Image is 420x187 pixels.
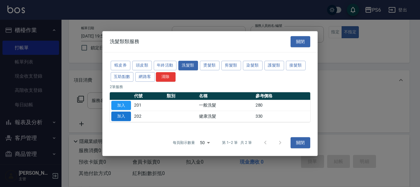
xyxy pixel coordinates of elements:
[111,61,130,70] button: 蝦皮券
[111,101,131,110] button: 加入
[291,36,310,47] button: 關閉
[110,39,139,45] span: 洗髮類類服務
[111,72,133,82] button: 互助點數
[178,61,198,70] button: 洗髮類
[254,92,310,100] th: 參考價格
[133,111,165,122] td: 202
[200,61,220,70] button: 燙髮類
[173,140,195,145] p: 每頁顯示數量
[197,92,254,100] th: 名稱
[243,61,263,70] button: 染髮類
[133,92,165,100] th: 代號
[254,100,310,111] td: 280
[286,61,306,70] button: 接髮類
[291,137,310,148] button: 關閉
[221,61,241,70] button: 剪髮類
[222,140,252,145] p: 第 1–2 筆 共 2 筆
[165,92,198,100] th: 類別
[197,100,254,111] td: 一般洗髮
[264,61,284,70] button: 護髮類
[135,72,155,82] button: 網路客
[110,84,310,90] p: 2 筆服務
[111,112,131,121] button: 加入
[154,61,176,70] button: 年終活動
[197,134,212,151] div: 50
[133,100,165,111] td: 201
[132,61,152,70] button: 頭皮類
[197,111,254,122] td: 健康洗髮
[156,72,176,82] button: 清除
[254,111,310,122] td: 330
